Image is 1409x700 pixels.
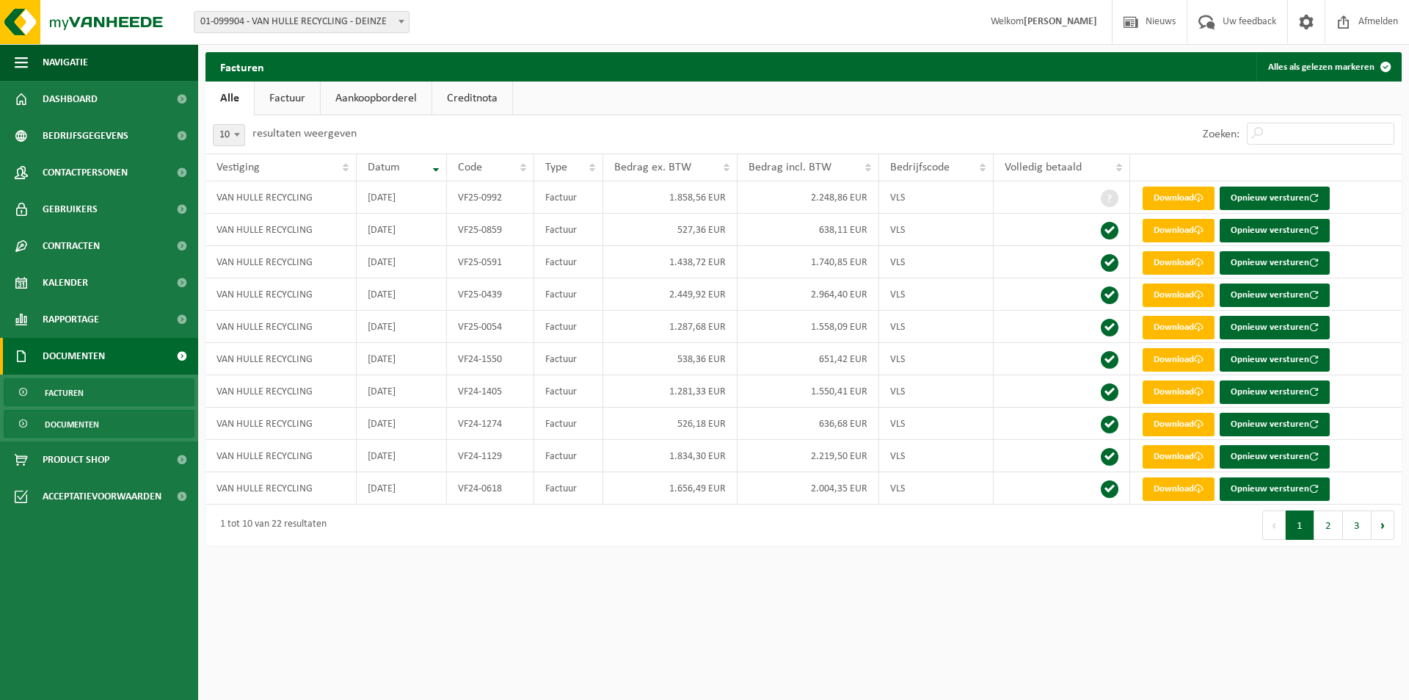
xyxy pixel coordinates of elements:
[447,181,534,214] td: VF25-0992
[603,181,738,214] td: 1.858,56 EUR
[603,278,738,311] td: 2.449,92 EUR
[357,181,447,214] td: [DATE]
[534,278,604,311] td: Factuur
[603,375,738,408] td: 1.281,33 EUR
[447,440,534,472] td: VF24-1129
[1203,129,1239,140] label: Zoeken:
[43,264,88,301] span: Kalender
[357,343,447,375] td: [DATE]
[43,441,109,478] span: Product Shop
[213,512,327,538] div: 1 tot 10 van 22 resultaten
[43,191,98,228] span: Gebruikers
[738,278,879,311] td: 2.964,40 EUR
[43,118,128,154] span: Bedrijfsgegevens
[194,12,409,32] span: 01-099904 - VAN HULLE RECYCLING - DEINZE
[447,375,534,408] td: VF24-1405
[1220,413,1330,436] button: Opnieuw versturen
[545,162,567,173] span: Type
[447,246,534,278] td: VF25-0591
[738,246,879,278] td: 1.740,85 EUR
[205,375,357,408] td: VAN HULLE RECYCLING
[432,82,512,115] a: Creditnota
[43,338,105,375] span: Documenten
[205,440,357,472] td: VAN HULLE RECYCLING
[447,214,534,246] td: VF25-0859
[447,343,534,375] td: VF24-1550
[749,162,831,173] span: Bedrag incl. BTW
[205,311,357,343] td: VAN HULLE RECYCLING
[4,410,194,438] a: Documenten
[214,125,244,145] span: 10
[738,343,879,375] td: 651,42 EUR
[205,181,357,214] td: VAN HULLE RECYCLING
[357,278,447,311] td: [DATE]
[879,440,994,472] td: VLS
[1143,445,1215,469] a: Download
[43,81,98,118] span: Dashboard
[738,311,879,343] td: 1.558,09 EUR
[447,278,534,311] td: VF25-0439
[357,375,447,408] td: [DATE]
[205,472,357,505] td: VAN HULLE RECYCLING
[534,375,604,408] td: Factuur
[357,472,447,505] td: [DATE]
[43,154,128,191] span: Contactpersonen
[534,472,604,505] td: Factuur
[447,408,534,440] td: VF24-1274
[879,343,994,375] td: VLS
[1143,251,1215,275] a: Download
[1005,162,1082,173] span: Volledig betaald
[43,301,99,338] span: Rapportage
[1143,477,1215,501] a: Download
[1220,251,1330,275] button: Opnieuw versturen
[738,408,879,440] td: 636,68 EUR
[357,440,447,472] td: [DATE]
[252,128,357,140] label: resultaten weergeven
[1343,510,1372,540] button: 3
[447,311,534,343] td: VF25-0054
[1286,510,1314,540] button: 1
[534,181,604,214] td: Factuur
[879,278,994,311] td: VLS
[205,52,279,81] h2: Facturen
[1220,477,1330,501] button: Opnieuw versturen
[603,214,738,246] td: 527,36 EUR
[738,214,879,246] td: 638,11 EUR
[1220,380,1330,404] button: Opnieuw versturen
[1024,16,1097,27] strong: [PERSON_NAME]
[43,478,161,515] span: Acceptatievoorwaarden
[1143,316,1215,339] a: Download
[357,408,447,440] td: [DATE]
[534,214,604,246] td: Factuur
[1256,52,1400,82] button: Alles als gelezen markeren
[447,472,534,505] td: VF24-0618
[738,472,879,505] td: 2.004,35 EUR
[205,408,357,440] td: VAN HULLE RECYCLING
[357,246,447,278] td: [DATE]
[738,440,879,472] td: 2.219,50 EUR
[321,82,432,115] a: Aankoopborderel
[4,378,194,406] a: Facturen
[1220,348,1330,372] button: Opnieuw versturen
[534,440,604,472] td: Factuur
[879,181,994,214] td: VLS
[890,162,950,173] span: Bedrijfscode
[603,343,738,375] td: 538,36 EUR
[1220,187,1330,210] button: Opnieuw versturen
[1220,219,1330,242] button: Opnieuw versturen
[1262,510,1286,540] button: Previous
[255,82,320,115] a: Factuur
[458,162,482,173] span: Code
[205,343,357,375] td: VAN HULLE RECYCLING
[738,181,879,214] td: 2.248,86 EUR
[738,375,879,408] td: 1.550,41 EUR
[614,162,691,173] span: Bedrag ex. BTW
[205,278,357,311] td: VAN HULLE RECYCLING
[368,162,400,173] span: Datum
[1143,413,1215,436] a: Download
[45,379,84,407] span: Facturen
[534,343,604,375] td: Factuur
[213,124,245,146] span: 10
[534,246,604,278] td: Factuur
[205,214,357,246] td: VAN HULLE RECYCLING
